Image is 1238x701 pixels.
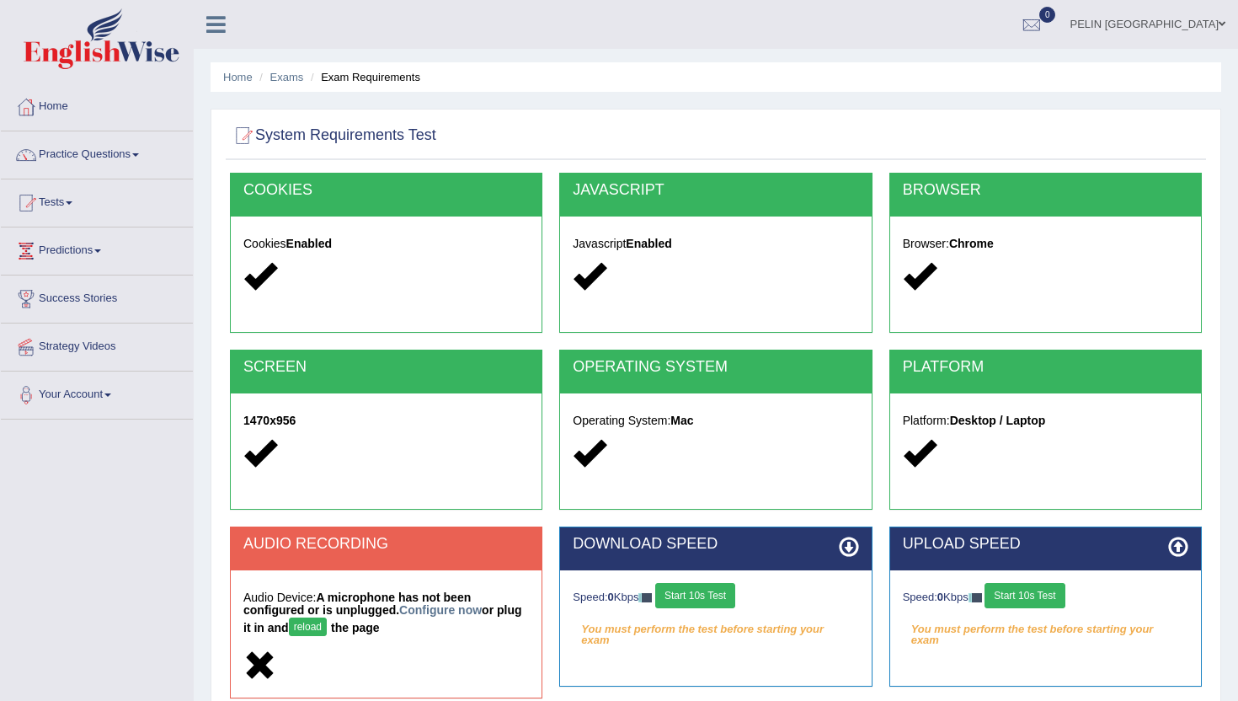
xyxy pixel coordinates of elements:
a: Strategy Videos [1,324,193,366]
div: Speed: Kbps [903,583,1188,613]
h5: Audio Device: [243,591,529,640]
h5: Browser: [903,238,1188,250]
li: Exam Requirements [307,69,420,85]
strong: Enabled [626,237,671,250]
h2: JAVASCRIPT [573,182,858,199]
h2: COOKIES [243,182,529,199]
strong: Mac [670,414,693,427]
h2: UPLOAD SPEED [903,536,1188,553]
a: Configure now [399,603,482,617]
a: Tests [1,179,193,222]
strong: Desktop / Laptop [950,414,1046,427]
h5: Operating System: [573,415,858,427]
a: Your Account [1,372,193,414]
span: 0 [1039,7,1056,23]
h5: Javascript [573,238,858,250]
a: Exams [270,71,304,83]
a: Predictions [1,227,193,270]
h2: BROWSER [903,182,1188,199]
em: You must perform the test before starting your exam [573,617,858,642]
h5: Platform: [903,415,1188,427]
img: ajax-loader-fb-connection.gif [638,593,652,602]
button: Start 10s Test [655,583,735,608]
em: You must perform the test before starting your exam [903,617,1188,642]
h2: SCREEN [243,359,529,376]
h5: Cookies [243,238,529,250]
a: Home [223,71,253,83]
strong: A microphone has not been configured or is unplugged. or plug it in and the page [243,591,522,634]
img: ajax-loader-fb-connection.gif [969,593,982,602]
strong: 1470x956 [243,414,296,427]
h2: PLATFORM [903,359,1188,376]
strong: 0 [608,591,614,603]
h2: DOWNLOAD SPEED [573,536,858,553]
strong: Chrome [949,237,994,250]
strong: Enabled [286,237,332,250]
button: Start 10s Test [985,583,1065,608]
h2: OPERATING SYSTEM [573,359,858,376]
div: Speed: Kbps [573,583,858,613]
h2: AUDIO RECORDING [243,536,529,553]
a: Home [1,83,193,126]
strong: 0 [937,591,943,603]
a: Success Stories [1,276,193,318]
h2: System Requirements Test [230,123,436,148]
a: Practice Questions [1,131,193,174]
button: reload [289,618,327,636]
